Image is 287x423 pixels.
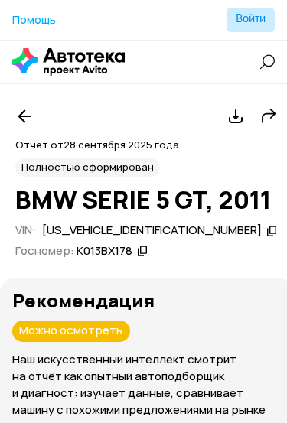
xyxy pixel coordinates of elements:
[236,14,266,24] span: Войти
[15,158,160,177] div: Полностью сформирован
[42,223,262,239] div: [US_VEHICLE_IDENTIFICATION_NUMBER]
[12,12,56,28] a: Помощь
[15,222,36,238] span: VIN :
[15,138,179,151] span: Отчёт от 28 сентября 2025 года
[12,321,130,342] div: Можно осмотреть
[12,290,280,311] h3: Рекомендация
[227,8,275,32] button: Войти
[15,186,277,213] h1: BMW SERIE 5 GT, 2011
[77,243,132,259] div: К013ВХ178
[12,12,56,27] span: Помощь
[15,242,74,259] span: Госномер:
